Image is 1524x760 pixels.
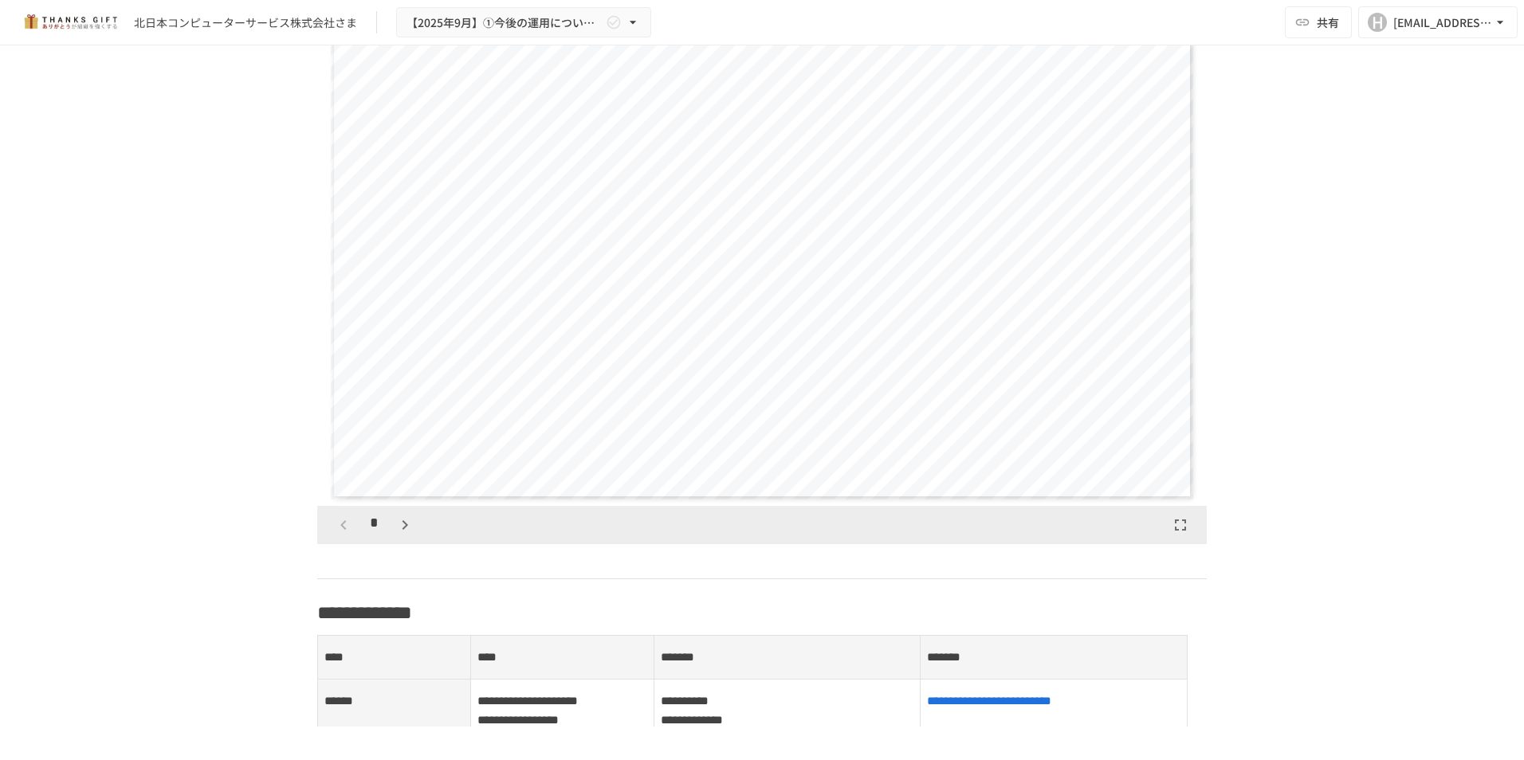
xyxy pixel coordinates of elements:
div: 北日本コンピューターサービス株式会社さま [134,14,357,31]
div: Page 1 [317,8,1207,506]
button: 共有 [1285,6,1352,38]
button: 【2025年9月】①今後の運用についてのご案内/THANKS GIFTキックオフMTG [396,7,651,38]
span: 【2025年9月】①今後の運用についてのご案内/THANKS GIFTキックオフMTG [407,13,603,33]
button: H[EMAIL_ADDRESS][DOMAIN_NAME] [1358,6,1518,38]
div: [EMAIL_ADDRESS][DOMAIN_NAME] [1393,13,1492,33]
img: mMP1OxWUAhQbsRWCurg7vIHe5HqDpP7qZo7fRoNLXQh [19,10,121,35]
span: 共有 [1317,14,1339,31]
div: H [1368,13,1387,32]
